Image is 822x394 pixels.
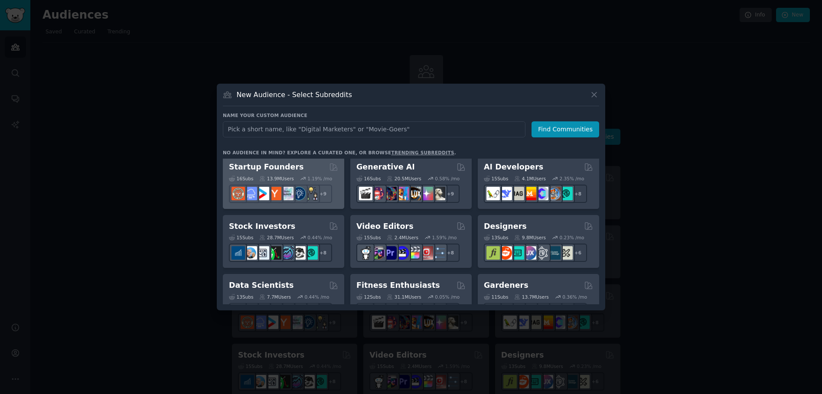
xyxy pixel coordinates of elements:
[387,176,421,182] div: 20.5M Users
[229,162,303,173] h2: Startup Founders
[486,187,500,200] img: LangChain
[514,176,546,182] div: 4.1M Users
[223,121,525,137] input: Pick a short name, like "Digital Marketers" or "Movie-Goers"
[432,234,457,241] div: 1.59 % /mo
[314,185,332,203] div: + 9
[304,187,318,200] img: growmybusiness
[359,187,372,200] img: aivideo
[229,294,253,300] div: 13 Sub s
[560,234,584,241] div: 0.23 % /mo
[229,280,294,291] h2: Data Scientists
[229,176,253,182] div: 16 Sub s
[280,246,294,260] img: StocksAndTrading
[547,246,561,260] img: learndesign
[371,187,385,200] img: dalle2
[535,187,548,200] img: OpenSourceAI
[304,246,318,260] img: technicalanalysis
[435,294,460,300] div: 0.05 % /mo
[484,176,508,182] div: 15 Sub s
[244,187,257,200] img: SaaS
[359,246,372,260] img: gopro
[371,246,385,260] img: editors
[441,244,460,262] div: + 8
[511,246,524,260] img: UI_Design
[314,244,332,262] div: + 8
[523,246,536,260] img: UXDesign
[532,121,599,137] button: Find Communities
[484,280,528,291] h2: Gardeners
[314,303,332,321] div: + 6
[395,187,409,200] img: sdforall
[268,246,281,260] img: Trading
[408,246,421,260] img: finalcutpro
[484,234,508,241] div: 13 Sub s
[435,176,460,182] div: 0.58 % /mo
[356,280,440,291] h2: Fitness Enthusiasts
[441,303,460,321] div: + 5
[484,162,543,173] h2: AI Developers
[256,246,269,260] img: Forex
[259,176,294,182] div: 13.9M Users
[307,234,332,241] div: 0.44 % /mo
[387,294,421,300] div: 31.1M Users
[514,234,546,241] div: 9.8M Users
[229,221,295,232] h2: Stock Investors
[305,294,329,300] div: 0.44 % /mo
[356,176,381,182] div: 16 Sub s
[292,246,306,260] img: swingtrading
[232,246,245,260] img: dividends
[569,303,587,321] div: + 4
[486,246,500,260] img: typography
[441,185,460,203] div: + 9
[547,187,561,200] img: llmops
[511,187,524,200] img: Rag
[229,234,253,241] div: 15 Sub s
[237,90,352,99] h3: New Audience - Select Subreddits
[484,294,508,300] div: 11 Sub s
[420,246,433,260] img: Youtubevideo
[432,187,445,200] img: DreamBooth
[223,150,456,156] div: No audience in mind? Explore a curated one, or browse .
[560,176,584,182] div: 2.35 % /mo
[259,294,291,300] div: 7.7M Users
[559,246,573,260] img: UX_Design
[408,187,421,200] img: FluxAI
[280,187,294,200] img: indiehackers
[562,294,587,300] div: 0.36 % /mo
[256,187,269,200] img: startup
[499,246,512,260] img: logodesign
[307,176,332,182] div: 1.19 % /mo
[356,294,381,300] div: 12 Sub s
[223,112,599,118] h3: Name your custom audience
[432,246,445,260] img: postproduction
[383,246,397,260] img: premiere
[356,234,381,241] div: 15 Sub s
[356,221,414,232] h2: Video Editors
[499,187,512,200] img: DeepSeek
[383,187,397,200] img: deepdream
[259,234,294,241] div: 28.7M Users
[523,187,536,200] img: MistralAI
[535,246,548,260] img: userexperience
[420,187,433,200] img: starryai
[244,246,257,260] img: ValueInvesting
[292,187,306,200] img: Entrepreneurship
[514,294,548,300] div: 13.7M Users
[391,150,454,155] a: trending subreddits
[395,246,409,260] img: VideoEditors
[569,185,587,203] div: + 8
[387,234,418,241] div: 2.4M Users
[356,162,415,173] h2: Generative AI
[232,187,245,200] img: EntrepreneurRideAlong
[569,244,587,262] div: + 6
[484,221,527,232] h2: Designers
[559,187,573,200] img: AIDevelopersSociety
[268,187,281,200] img: ycombinator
